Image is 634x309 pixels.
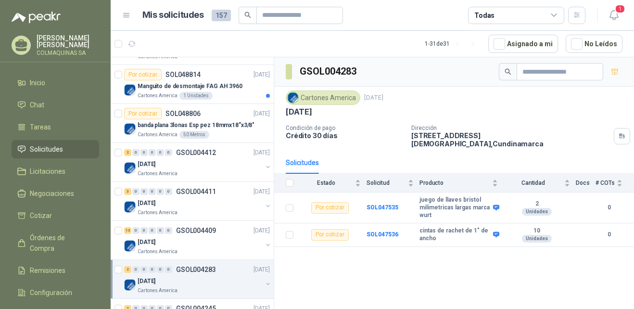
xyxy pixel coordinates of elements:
div: 1 Unidades [179,92,213,100]
b: cintas de rachet de 1" de ancho [419,227,491,242]
div: Por cotizar [124,69,162,80]
button: 1 [605,7,622,24]
div: 13 [124,227,131,234]
a: Configuración [12,283,99,302]
div: 0 [149,149,156,156]
th: # COTs [596,174,634,193]
span: 1 [615,4,625,13]
div: Cartones America [286,90,360,105]
div: 0 [149,227,156,234]
p: [DATE] [254,109,270,118]
span: Remisiones [30,265,65,276]
p: Condición de pago [286,125,404,131]
div: 0 [165,266,172,273]
img: Company Logo [124,240,136,252]
p: GSOL004411 [176,188,216,195]
span: Cotizar [30,210,52,221]
p: banda plana 3lonas Esp pez 18mmx18”x3/8" [138,121,254,130]
div: 0 [165,227,172,234]
div: 0 [140,188,148,195]
p: [DATE] [138,160,155,169]
img: Company Logo [124,162,136,174]
p: Cartones America [138,131,178,139]
div: 0 [165,188,172,195]
p: Cartones America [138,170,178,178]
div: 2 [124,149,131,156]
div: 0 [140,227,148,234]
p: GSOL004409 [176,227,216,234]
a: Inicio [12,74,99,92]
th: Producto [419,174,504,193]
div: Por cotizar [124,108,162,119]
b: juego de llaves bristol milimetricas largas marca wurt [419,196,491,219]
p: [DATE] [254,187,270,196]
div: Por cotizar [311,202,349,214]
p: [DATE] [138,238,155,247]
p: [PERSON_NAME] [PERSON_NAME] [37,35,99,48]
span: Inicio [30,77,45,88]
a: Tareas [12,118,99,136]
div: 0 [132,227,139,234]
span: Chat [30,100,44,110]
span: Producto [419,180,490,186]
button: No Leídos [566,35,622,53]
p: [DATE] [254,226,270,235]
div: Solicitudes [286,157,319,168]
p: Manguito de desmontaje FAG AH 3960 [138,82,242,91]
a: 3 0 0 0 0 0 GSOL004411[DATE] Company Logo[DATE]Cartones America [124,186,272,217]
a: Chat [12,96,99,114]
div: 0 [157,227,164,234]
p: [DATE] [254,70,270,79]
th: Docs [576,174,596,193]
a: 2 0 0 0 0 0 GSOL004283[DATE] Company Logo[DATE]Cartones America [124,264,272,295]
p: [DATE] [138,277,155,286]
div: 0 [157,188,164,195]
span: Órdenes de Compra [30,232,90,254]
a: SOL047535 [367,204,398,211]
div: 0 [157,149,164,156]
p: [DATE] [254,265,270,274]
p: [STREET_ADDRESS] [DEMOGRAPHIC_DATA] , Cundinamarca [411,131,610,148]
div: 0 [132,266,139,273]
img: Company Logo [288,92,298,103]
b: 0 [596,203,622,212]
img: Company Logo [124,201,136,213]
div: 2 [124,266,131,273]
div: 0 [140,149,148,156]
a: SOL047536 [367,231,398,238]
p: GSOL004412 [176,149,216,156]
p: Dirección [411,125,610,131]
a: Por cotizarSOL048806[DATE] Company Logobanda plana 3lonas Esp pez 18mmx18”x3/8"Cartones America50... [111,104,274,143]
div: 0 [140,266,148,273]
p: [DATE] [138,199,155,208]
p: GSOL004283 [176,266,216,273]
th: Cantidad [504,174,576,193]
div: 3 [124,188,131,195]
p: SOL048806 [165,110,201,117]
span: # COTs [596,180,615,186]
img: Company Logo [124,123,136,135]
span: Tareas [30,122,51,132]
div: 0 [165,149,172,156]
div: 0 [149,266,156,273]
img: Logo peakr [12,12,61,23]
p: Crédito 30 días [286,131,404,140]
span: Configuración [30,287,72,298]
button: Asignado a mi [488,35,558,53]
img: Company Logo [124,84,136,96]
span: Licitaciones [30,166,65,177]
div: 0 [157,266,164,273]
a: Por cotizarSOL048814[DATE] Company LogoManguito de desmontaje FAG AH 3960Cartones America1 Unidades [111,65,274,104]
h3: GSOL004283 [300,64,358,79]
div: Unidades [522,235,552,243]
th: Estado [299,174,367,193]
p: COLMAQUINAS SA [37,50,99,56]
a: Remisiones [12,261,99,280]
a: Negociaciones [12,184,99,203]
span: search [244,12,251,18]
th: Solicitud [367,174,419,193]
p: Cartones America [138,209,178,217]
div: 0 [132,188,139,195]
span: 157 [212,10,231,21]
